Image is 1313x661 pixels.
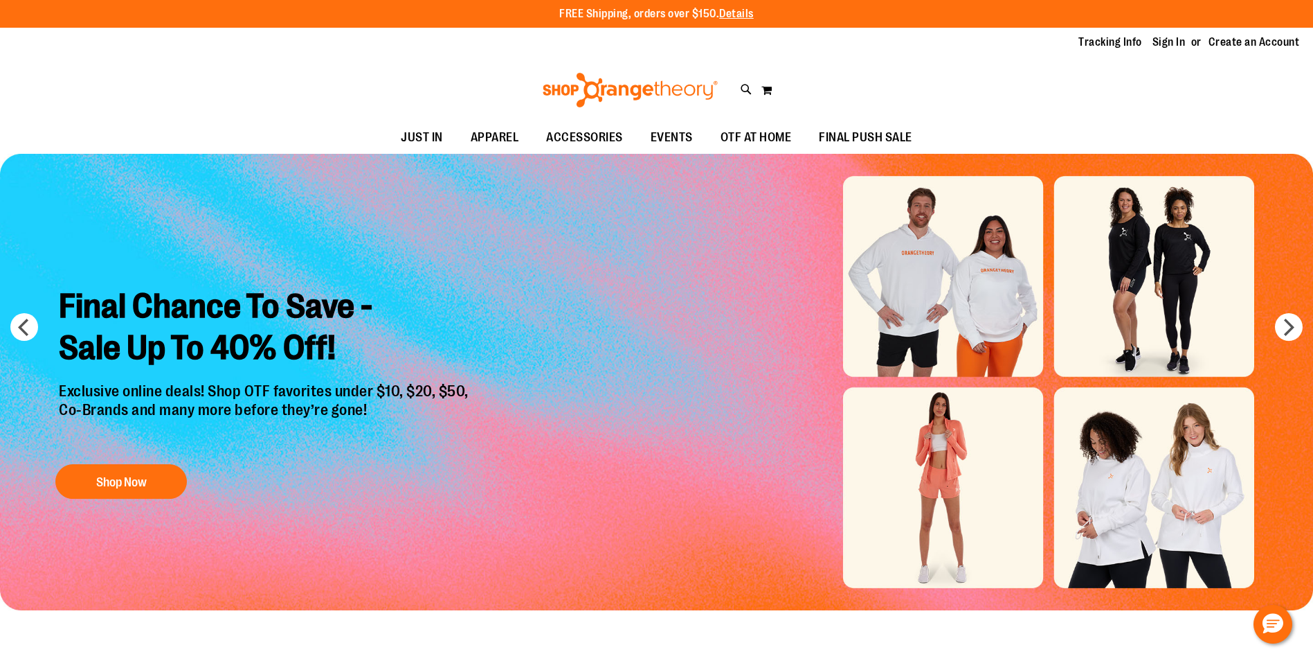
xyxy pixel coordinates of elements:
button: Hello, have a question? Let’s chat. [1253,605,1292,644]
a: OTF AT HOME [707,122,806,154]
p: Exclusive online deals! Shop OTF favorites under $10, $20, $50, Co-Brands and many more before th... [48,382,482,450]
span: APPAREL [471,122,519,153]
span: OTF AT HOME [721,122,792,153]
a: Create an Account [1208,35,1300,50]
button: next [1275,313,1303,341]
a: EVENTS [637,122,707,154]
a: ACCESSORIES [532,122,637,154]
span: JUST IN [401,122,443,153]
a: JUST IN [387,122,457,154]
a: Final Chance To Save -Sale Up To 40% Off! Exclusive online deals! Shop OTF favorites under $10, $... [48,275,482,506]
a: FINAL PUSH SALE [805,122,926,154]
button: prev [10,313,38,341]
button: Shop Now [55,464,187,499]
span: FINAL PUSH SALE [819,122,912,153]
a: Tracking Info [1078,35,1142,50]
a: Sign In [1152,35,1186,50]
p: FREE Shipping, orders over $150. [559,6,754,22]
img: Shop Orangetheory [541,73,720,107]
a: APPAREL [457,122,533,154]
h2: Final Chance To Save - Sale Up To 40% Off! [48,275,482,382]
span: EVENTS [651,122,693,153]
span: ACCESSORIES [546,122,623,153]
a: Details [719,8,754,20]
